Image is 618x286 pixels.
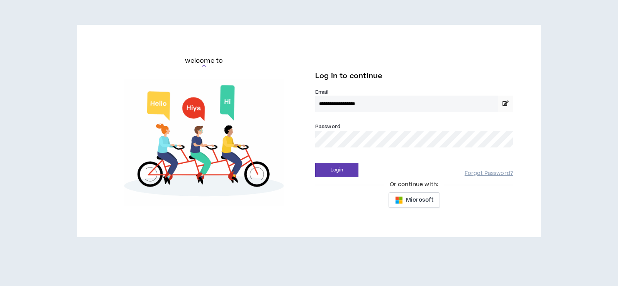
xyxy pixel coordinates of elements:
[406,196,433,204] span: Microsoft
[465,170,513,177] a: Forgot Password?
[384,180,444,189] span: Or continue with:
[315,71,382,81] span: Log in to continue
[105,79,303,206] img: Welcome to Wripple
[315,163,358,177] button: Login
[389,192,440,208] button: Microsoft
[185,56,223,65] h6: welcome to
[315,89,513,96] label: Email
[315,123,340,130] label: Password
